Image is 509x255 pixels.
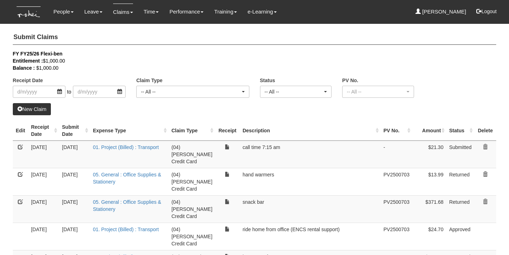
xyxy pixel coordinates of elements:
[28,223,59,250] td: [DATE]
[215,121,240,141] th: Receipt
[59,195,90,223] td: [DATE]
[471,3,502,20] button: Logout
[240,195,381,223] td: snack bar
[474,121,496,141] th: Delete
[13,86,65,98] input: d/m/yyyy
[13,65,35,71] b: Balance :
[141,88,240,95] div: -- All --
[260,86,332,98] button: -- All --
[65,86,73,98] span: to
[412,223,446,250] td: $24.70
[446,195,474,223] td: Returned
[28,140,59,168] td: [DATE]
[28,195,59,223] td: [DATE]
[93,199,161,212] a: 05. General : Office Supplies & Stationery
[381,121,412,141] th: PV No. : activate to sort column ascending
[59,140,90,168] td: [DATE]
[240,121,381,141] th: Description : activate to sort column ascending
[13,58,43,64] b: Entitlement :
[169,168,215,195] td: (04) [PERSON_NAME] Credit Card
[381,195,412,223] td: PV2500703
[59,168,90,195] td: [DATE]
[446,223,474,250] td: Approved
[412,121,446,141] th: Amount : activate to sort column ascending
[93,227,159,232] a: 01. Project (Billed) : Transport
[59,223,90,250] td: [DATE]
[169,223,215,250] td: (04) [PERSON_NAME] Credit Card
[28,121,59,141] th: Receipt Date : activate to sort column ascending
[240,140,381,168] td: call time 7:15 am
[169,4,203,20] a: Performance
[381,140,412,168] td: -
[169,195,215,223] td: (04) [PERSON_NAME] Credit Card
[248,4,277,20] a: e-Learning
[136,86,249,98] button: -- All --
[415,4,466,20] a: [PERSON_NAME]
[479,227,502,248] iframe: chat widget
[93,144,159,150] a: 01. Project (Billed) : Transport
[53,4,74,20] a: People
[381,168,412,195] td: PV2500703
[73,86,126,98] input: d/m/yyyy
[412,195,446,223] td: $371.68
[93,172,161,185] a: 05. General : Office Supplies & Stationery
[342,86,414,98] button: -- All --
[13,30,496,45] h4: Submit Claims
[412,140,446,168] td: $21.30
[28,168,59,195] td: [DATE]
[13,57,486,64] div: $1,000.00
[169,121,215,141] th: Claim Type : activate to sort column ascending
[381,223,412,250] td: PV2500703
[265,88,323,95] div: -- All --
[347,88,405,95] div: -- All --
[240,168,381,195] td: hand warmers
[446,168,474,195] td: Returned
[13,103,51,115] a: New Claim
[446,140,474,168] td: Submitted
[13,77,43,84] label: Receipt Date
[214,4,237,20] a: Training
[144,4,159,20] a: Time
[412,168,446,195] td: $13.99
[342,77,358,84] label: PV No.
[136,77,163,84] label: Claim Type
[446,121,474,141] th: Status : activate to sort column ascending
[169,140,215,168] td: (04) [PERSON_NAME] Credit Card
[13,121,28,141] th: Edit
[113,4,133,20] a: Claims
[84,4,102,20] a: Leave
[90,121,169,141] th: Expense Type : activate to sort column ascending
[240,223,381,250] td: ride home from office (ENCS rental support)
[260,77,275,84] label: Status
[36,65,58,71] span: $1,000.00
[13,51,63,57] b: FY FY25/26 Flexi-ben
[59,121,90,141] th: Submit Date : activate to sort column ascending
